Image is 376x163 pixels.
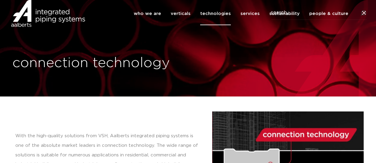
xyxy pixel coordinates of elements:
a: who we are [134,2,161,25]
a: services [240,2,260,25]
h1: connection technology [12,54,185,73]
nav: Menu [134,2,348,25]
a: people & culture [309,2,348,25]
a: verticals [171,2,191,25]
a: sustainability [269,2,300,25]
a: technologies [200,2,231,25]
